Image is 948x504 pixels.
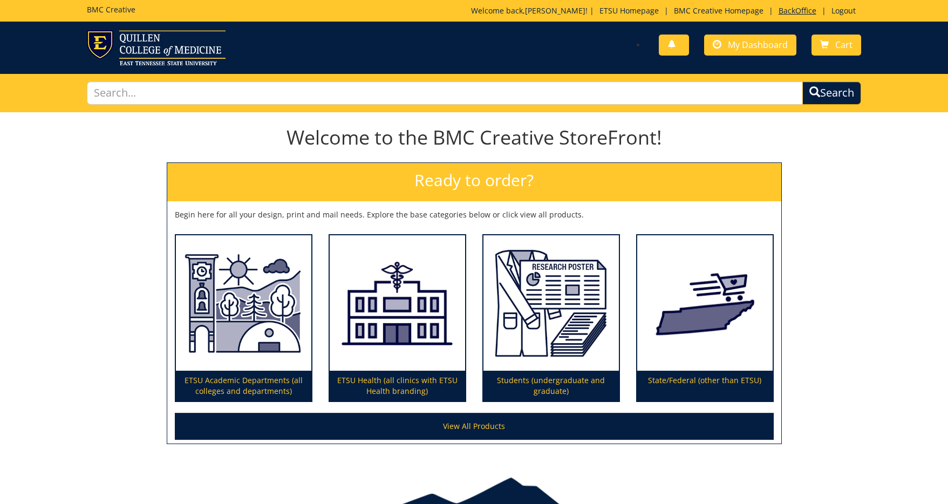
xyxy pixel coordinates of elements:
[728,39,788,51] span: My Dashboard
[594,5,664,16] a: ETSU Homepage
[637,235,773,371] img: State/Federal (other than ETSU)
[826,5,861,16] a: Logout
[176,235,311,401] a: ETSU Academic Departments (all colleges and departments)
[483,371,619,401] p: Students (undergraduate and graduate)
[483,235,619,401] a: Students (undergraduate and graduate)
[167,127,782,148] h1: Welcome to the BMC Creative StoreFront!
[87,81,802,105] input: Search...
[802,81,861,105] button: Search
[773,5,822,16] a: BackOffice
[330,371,465,401] p: ETSU Health (all clinics with ETSU Health branding)
[483,235,619,371] img: Students (undergraduate and graduate)
[87,30,226,65] img: ETSU logo
[637,371,773,401] p: State/Federal (other than ETSU)
[87,5,135,13] h5: BMC Creative
[704,35,796,56] a: My Dashboard
[637,235,773,401] a: State/Federal (other than ETSU)
[525,5,585,16] a: [PERSON_NAME]
[330,235,465,371] img: ETSU Health (all clinics with ETSU Health branding)
[669,5,769,16] a: BMC Creative Homepage
[811,35,861,56] a: Cart
[835,39,852,51] span: Cart
[175,209,774,220] p: Begin here for all your design, print and mail needs. Explore the base categories below or click ...
[176,235,311,371] img: ETSU Academic Departments (all colleges and departments)
[330,235,465,401] a: ETSU Health (all clinics with ETSU Health branding)
[175,413,774,440] a: View All Products
[471,5,861,16] p: Welcome back, ! | | | |
[167,163,781,201] h2: Ready to order?
[176,371,311,401] p: ETSU Academic Departments (all colleges and departments)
